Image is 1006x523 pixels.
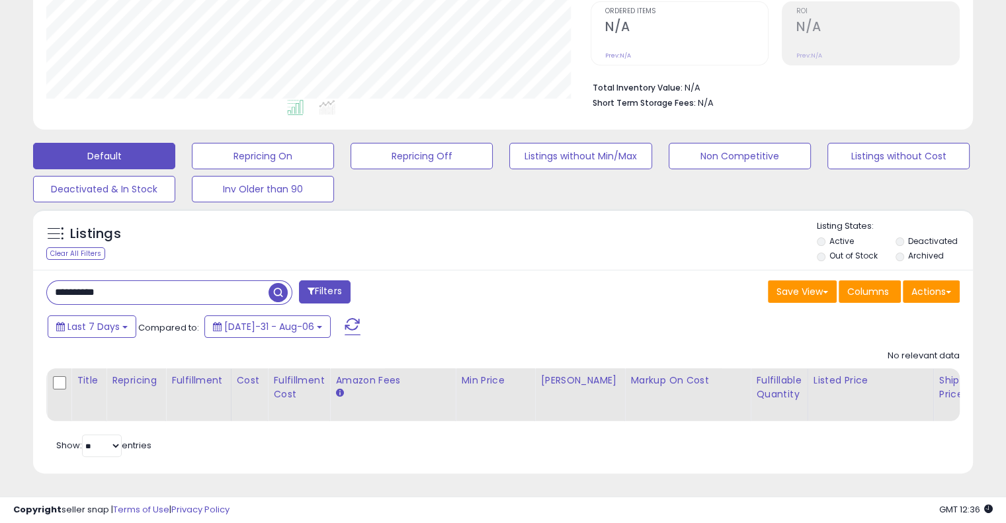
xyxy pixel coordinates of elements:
[698,97,714,109] span: N/A
[70,225,121,243] h5: Listings
[192,176,334,202] button: Inv Older than 90
[192,143,334,169] button: Repricing On
[351,143,493,169] button: Repricing Off
[77,374,101,387] div: Title
[204,315,331,338] button: [DATE]-31 - Aug-06
[829,235,854,247] label: Active
[13,503,62,516] strong: Copyright
[138,321,199,334] span: Compared to:
[827,143,970,169] button: Listings without Cost
[509,143,651,169] button: Listings without Min/Max
[46,247,105,260] div: Clear All Filters
[756,374,802,401] div: Fulfillable Quantity
[299,280,351,303] button: Filters
[796,8,959,15] span: ROI
[907,250,943,261] label: Archived
[335,387,343,399] small: Amazon Fees.
[171,374,225,387] div: Fulfillment
[335,374,450,387] div: Amazon Fees
[817,220,973,233] p: Listing States:
[540,374,619,387] div: [PERSON_NAME]
[48,315,136,338] button: Last 7 Days
[888,350,960,362] div: No relevant data
[224,320,314,333] span: [DATE]-31 - Aug-06
[13,504,230,516] div: seller snap | |
[112,374,160,387] div: Repricing
[796,52,822,60] small: Prev: N/A
[839,280,901,303] button: Columns
[768,280,837,303] button: Save View
[847,285,889,298] span: Columns
[33,176,175,202] button: Deactivated & In Stock
[669,143,811,169] button: Non Competitive
[939,503,993,516] span: 2025-08-14 12:36 GMT
[814,374,928,387] div: Listed Price
[907,235,957,247] label: Deactivated
[33,143,175,169] button: Default
[605,8,768,15] span: Ordered Items
[829,250,878,261] label: Out of Stock
[461,374,529,387] div: Min Price
[939,374,966,401] div: Ship Price
[273,374,324,401] div: Fulfillment Cost
[67,320,120,333] span: Last 7 Days
[903,280,960,303] button: Actions
[796,19,959,37] h2: N/A
[56,439,151,452] span: Show: entries
[605,19,768,37] h2: N/A
[593,97,696,108] b: Short Term Storage Fees:
[625,368,751,421] th: The percentage added to the cost of goods (COGS) that forms the calculator for Min & Max prices.
[593,79,950,95] li: N/A
[593,82,683,93] b: Total Inventory Value:
[113,503,169,516] a: Terms of Use
[605,52,631,60] small: Prev: N/A
[630,374,745,387] div: Markup on Cost
[237,374,263,387] div: Cost
[171,503,230,516] a: Privacy Policy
